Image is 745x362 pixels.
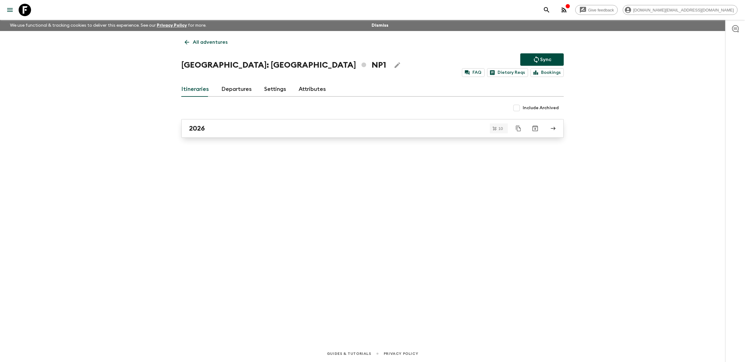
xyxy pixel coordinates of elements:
button: Sync adventure departures to the booking engine [520,53,564,66]
a: Dietary Reqs [487,68,528,77]
span: Include Archived [523,105,559,111]
a: Attributes [299,82,326,97]
button: Archive [529,122,541,135]
a: Privacy Policy [384,350,418,357]
button: search adventures [540,4,553,16]
a: Settings [264,82,286,97]
a: Itineraries [181,82,209,97]
h1: [GEOGRAPHIC_DATA]: [GEOGRAPHIC_DATA] NP1 [181,59,386,71]
p: We use functional & tracking cookies to deliver this experience. See our for more. [7,20,209,31]
h2: 2026 [189,124,205,132]
span: Give feedback [585,8,617,12]
div: [DOMAIN_NAME][EMAIL_ADDRESS][DOMAIN_NAME] [623,5,738,15]
p: Sync [540,56,551,63]
span: 10 [495,127,507,131]
button: Dismiss [370,21,390,30]
button: menu [4,4,16,16]
a: Privacy Policy [157,23,187,28]
a: Give feedback [575,5,618,15]
a: Guides & Tutorials [327,350,371,357]
a: Departures [221,82,252,97]
button: Edit Adventure Title [391,59,404,71]
a: All adventures [181,36,231,48]
a: FAQ [462,68,485,77]
a: 2026 [181,119,564,138]
a: Bookings [531,68,564,77]
span: [DOMAIN_NAME][EMAIL_ADDRESS][DOMAIN_NAME] [630,8,737,12]
p: All adventures [193,38,228,46]
button: Duplicate [513,123,524,134]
